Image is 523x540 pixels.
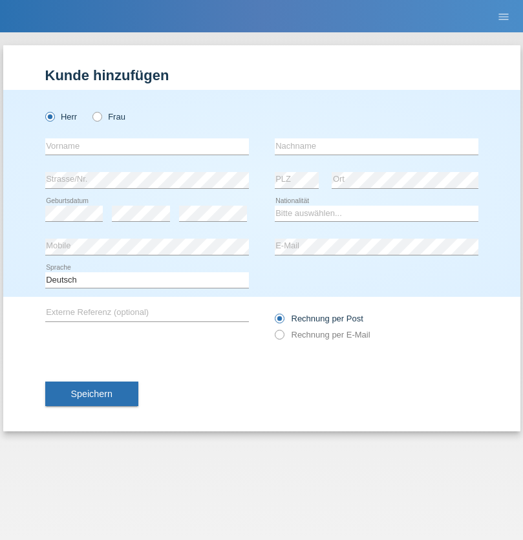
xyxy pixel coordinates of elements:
[497,10,510,23] i: menu
[45,382,138,406] button: Speichern
[275,314,283,330] input: Rechnung per Post
[45,112,54,120] input: Herr
[92,112,125,122] label: Frau
[275,330,370,340] label: Rechnung per E-Mail
[275,314,363,323] label: Rechnung per Post
[71,389,112,399] span: Speichern
[92,112,101,120] input: Frau
[45,112,78,122] label: Herr
[45,67,478,83] h1: Kunde hinzufügen
[491,12,517,20] a: menu
[275,330,283,346] input: Rechnung per E-Mail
